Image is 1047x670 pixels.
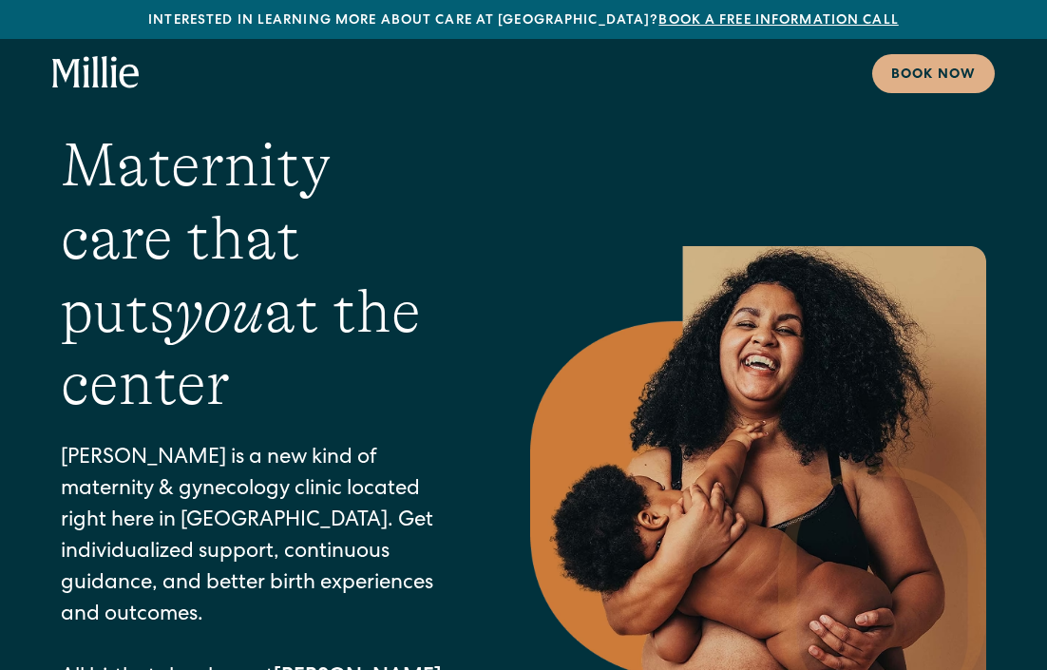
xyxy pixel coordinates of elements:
em: you [175,278,264,346]
h1: Maternity care that puts at the center [61,129,454,421]
a: Book a free information call [658,14,898,28]
a: Book now [872,54,995,93]
a: home [52,56,140,90]
div: Book now [891,66,976,86]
